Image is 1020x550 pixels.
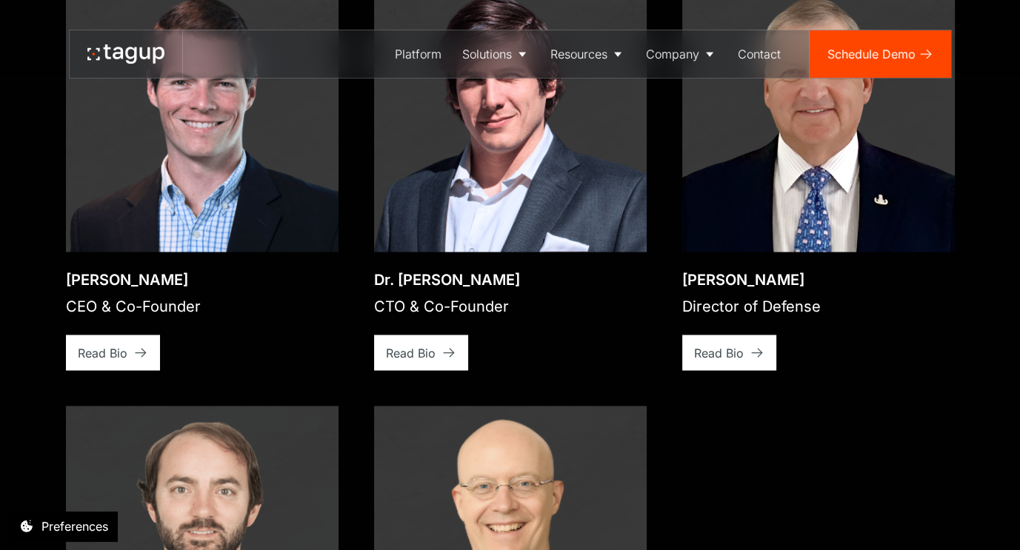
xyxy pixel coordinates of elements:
div: Open bio popup [373,251,374,252]
a: Company [636,30,727,78]
a: Read Bio [682,335,776,370]
div: [PERSON_NAME] [66,269,201,290]
div: Read Bio [386,343,436,361]
div: Read Bio [694,343,744,361]
div: CEO & Co-Founder [66,296,201,317]
a: Solutions [452,30,540,78]
a: Schedule Demo [810,30,951,78]
div: Dr. [PERSON_NAME] [374,269,520,290]
div: Director of Defense [682,296,821,317]
div: Resources [550,45,607,63]
div: CTO & Co-Founder [374,296,520,317]
div: Solutions [462,45,512,63]
div: Schedule Demo [827,45,916,63]
a: Resources [540,30,636,78]
div: Open bio popup [65,251,66,252]
div: Platform [395,45,441,63]
div: [PERSON_NAME] [682,269,821,290]
a: Read Bio [374,335,468,370]
div: Preferences [41,517,108,535]
div: Contact [738,45,781,63]
a: Contact [727,30,791,78]
div: Read Bio [78,343,127,361]
div: Company [646,45,699,63]
a: Read Bio [66,335,160,370]
a: Platform [384,30,452,78]
div: Open bio popup [681,251,682,252]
